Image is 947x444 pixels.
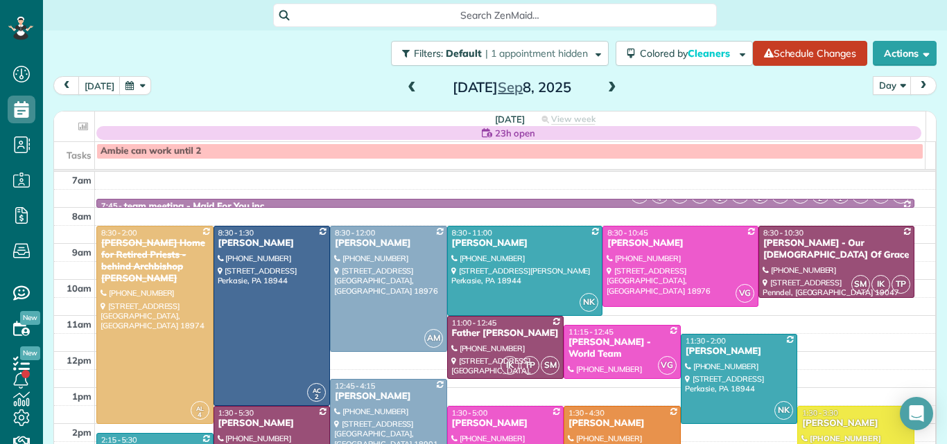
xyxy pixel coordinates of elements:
div: Father [PERSON_NAME] [451,328,560,339]
span: 1:30 - 4:30 [568,408,605,418]
small: 2 [751,193,769,206]
span: 1:30 - 5:00 [452,408,488,418]
div: Open Intercom Messenger [900,397,933,430]
button: Actions [873,41,937,66]
span: 1:30 - 5:30 [218,408,254,418]
div: [PERSON_NAME] [801,418,910,429]
span: NK [774,401,793,420]
div: [PERSON_NAME] [607,238,754,249]
span: 1:30 - 3:30 [802,408,838,418]
small: 2 [308,391,325,404]
span: 8:30 - 2:00 [101,228,137,238]
span: 8am [72,211,92,222]
small: 4 [651,193,668,206]
span: 11:15 - 12:45 [568,327,614,337]
span: AL [196,405,204,412]
a: Schedule Changes [753,41,867,66]
span: Sep [498,78,523,96]
button: next [910,76,937,95]
span: 8:30 - 10:30 [763,228,803,238]
span: 2pm [72,427,92,438]
span: AC [313,387,321,394]
span: VG [736,284,754,303]
span: IK [501,356,519,375]
span: TP [521,356,539,375]
span: Filters: [414,47,443,60]
span: 12pm [67,355,92,366]
span: TP [892,275,910,294]
span: 7am [72,175,92,186]
small: 1 [711,193,729,206]
div: [PERSON_NAME] Home for Retired Priests - behind Archbishop [PERSON_NAME] [101,238,209,285]
span: 11:00 - 12:45 [452,318,497,328]
span: 1pm [72,391,92,402]
span: 11:30 - 2:00 [686,336,726,346]
button: prev [53,76,80,95]
div: [PERSON_NAME] [218,238,327,249]
span: SM [851,275,870,294]
small: 4 [191,409,209,422]
span: VG [658,356,677,375]
span: NK [580,293,598,312]
button: Colored byCleaners [616,41,753,66]
span: SM [541,356,559,375]
span: 12:45 - 4:15 [335,381,375,391]
span: New [20,311,40,325]
span: Cleaners [688,47,732,60]
span: 10am [67,283,92,294]
span: Colored by [640,47,735,60]
div: [PERSON_NAME] [451,418,560,429]
div: [PERSON_NAME] [685,346,794,357]
span: New [20,346,40,360]
span: 11am [67,319,92,330]
button: [DATE] [78,76,121,95]
span: 8:30 - 11:00 [452,228,492,238]
span: [DATE] [495,114,525,125]
div: [PERSON_NAME] [334,238,443,249]
span: | 1 appointment hidden [485,47,588,60]
div: [PERSON_NAME] [568,418,677,429]
span: Default [446,47,483,60]
span: View week [551,114,596,125]
div: [PERSON_NAME] - World Team [568,337,677,360]
h2: [DATE] 8, 2025 [425,80,598,95]
div: [PERSON_NAME] [218,418,327,429]
small: 2 [812,193,829,206]
div: [PERSON_NAME] - Our [DEMOGRAPHIC_DATA] Of Grace [763,238,910,261]
span: IK [871,275,890,294]
span: 23h open [495,126,535,140]
span: AM [424,329,443,348]
span: 8:30 - 1:30 [218,228,254,238]
small: 1 [832,193,849,206]
button: Filters: Default | 1 appointment hidden [391,41,609,66]
span: 9am [72,247,92,258]
div: [PERSON_NAME] [334,391,443,402]
span: 8:30 - 10:45 [607,228,648,238]
span: Ambie can work until 2 [101,145,201,157]
span: 8:30 - 12:00 [335,228,375,238]
button: Day [873,76,912,95]
div: team meeting - Maid For You,inc. [124,201,267,213]
div: [PERSON_NAME] [451,238,599,249]
a: Filters: Default | 1 appointment hidden [384,41,609,66]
